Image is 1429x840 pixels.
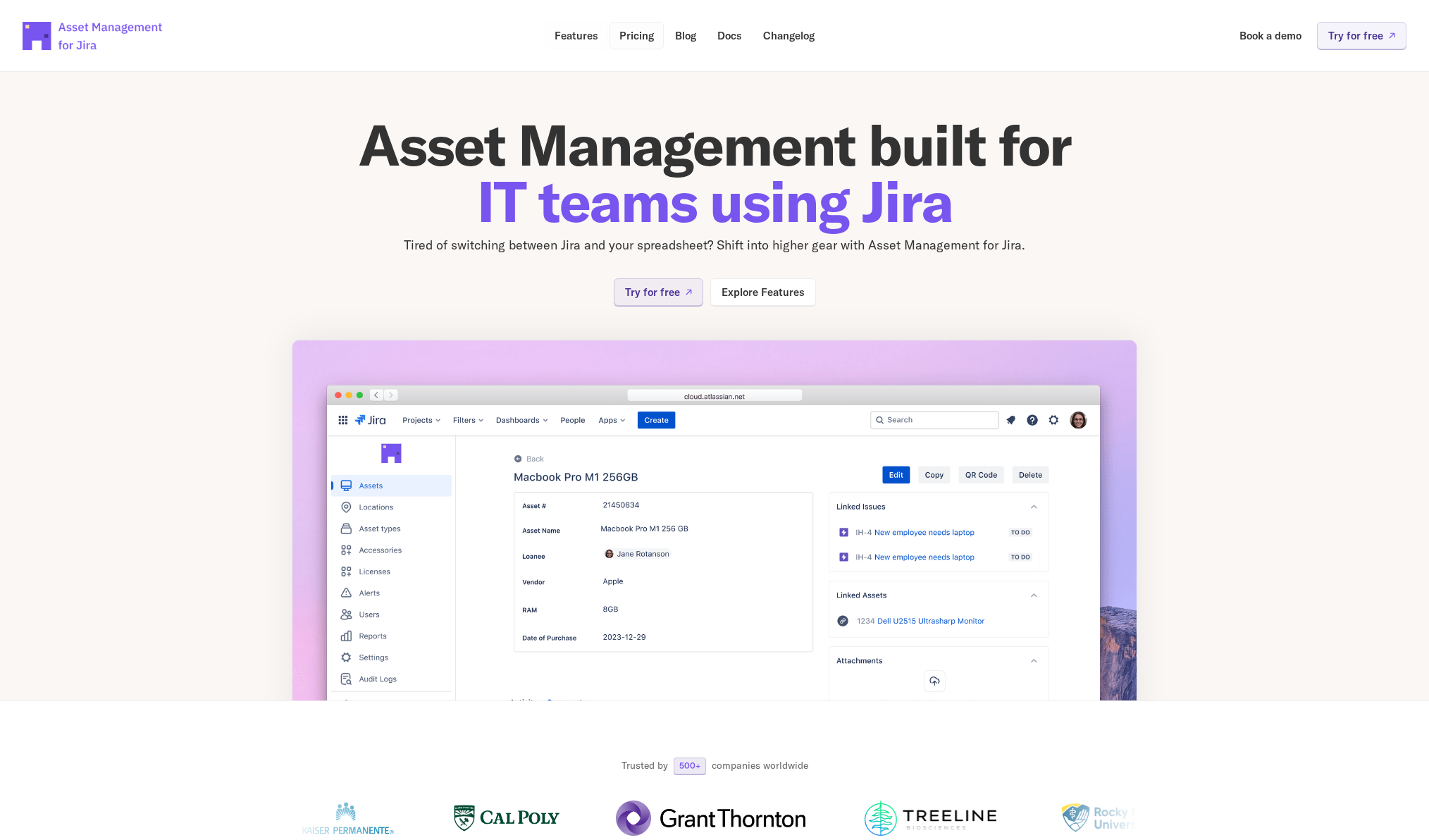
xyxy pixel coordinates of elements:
a: Try for free [614,278,703,306]
p: Blog [675,30,696,41]
img: Logo [447,801,552,836]
p: Trusted by [621,759,668,773]
p: Try for free [1328,30,1383,41]
p: Docs [717,30,742,41]
a: Features [545,22,608,49]
p: Try for free [625,287,680,297]
p: Pricing [619,30,654,41]
span: IT teams using Jira [477,166,953,237]
a: Changelog [753,22,824,49]
a: Book a demo [1230,22,1311,49]
p: companies worldwide [712,759,808,773]
p: Features [555,30,598,41]
img: Logo [292,801,390,836]
a: Pricing [610,22,664,49]
p: 500+ [679,762,700,770]
h1: Asset Management built for [292,117,1137,230]
img: Logo [855,801,992,836]
a: Blog [665,22,706,49]
img: App [292,340,1137,770]
p: Tired of switching between Jira and your spreadsheet? Shift into higher gear with Asset Managemen... [292,235,1137,256]
p: Changelog [763,30,815,41]
p: Explore Features [722,287,805,297]
p: Book a demo [1239,30,1301,41]
a: Explore Features [710,278,816,306]
a: Docs [707,22,752,49]
a: Try for free [1317,22,1406,49]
